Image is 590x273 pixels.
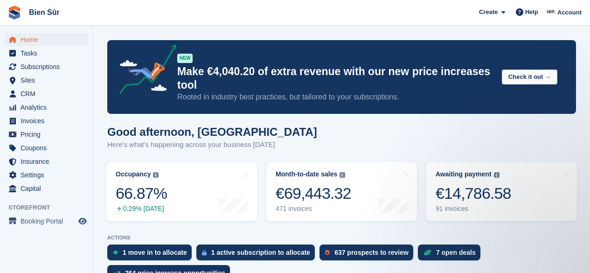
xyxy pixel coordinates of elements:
[525,7,538,17] span: Help
[123,249,187,256] div: 1 move in to allocate
[5,33,88,46] a: menu
[21,33,76,46] span: Home
[116,205,167,213] div: 0.29% [DATE]
[426,162,577,221] a: Awaiting payment €14,786.58 91 invoices
[436,170,492,178] div: Awaiting payment
[21,182,76,195] span: Capital
[494,172,500,178] img: icon-info-grey-7440780725fd019a000dd9b08b2336e03edf1995a4989e88bcd33f0948082b44.svg
[25,5,63,20] a: Bien Sûr
[177,54,193,63] div: NEW
[5,182,88,195] a: menu
[276,205,351,213] div: 471 invoices
[21,141,76,154] span: Coupons
[479,7,498,17] span: Create
[5,47,88,60] a: menu
[202,250,207,256] img: active_subscription_to_allocate_icon-d502201f5373d7db506a760aba3b589e785aa758c864c3986d89f69b8ff3...
[266,162,417,221] a: Month-to-date sales €69,443.32 471 invoices
[21,155,76,168] span: Insurance
[153,172,159,178] img: icon-info-grey-7440780725fd019a000dd9b08b2336e03edf1995a4989e88bcd33f0948082b44.svg
[8,203,93,212] span: Storefront
[21,87,76,100] span: CRM
[113,250,118,255] img: move_ins_to_allocate_icon-fdf77a2bb77ea45bf5b3d319d69a93e2d87916cf1d5bf7949dd705db3b84f3ca.svg
[107,235,576,241] p: ACTIONS
[107,245,196,265] a: 1 move in to allocate
[21,114,76,127] span: Invoices
[5,128,88,141] a: menu
[5,155,88,168] a: menu
[5,114,88,127] a: menu
[418,245,485,265] a: 7 open deals
[21,60,76,73] span: Subscriptions
[436,205,511,213] div: 91 invoices
[5,60,88,73] a: menu
[334,249,409,256] div: 637 prospects to review
[319,245,418,265] a: 637 prospects to review
[5,168,88,182] a: menu
[276,170,337,178] div: Month-to-date sales
[21,47,76,60] span: Tasks
[77,216,88,227] a: Preview store
[111,44,177,98] img: price-adjustments-announcement-icon-8257ccfd72463d97f412b2fc003d46551f7dbcb40ab6d574587a9cd5c0d94...
[177,92,494,102] p: Rooted in industry best practices, but tailored to your subscriptions.
[436,249,476,256] div: 7 open deals
[177,65,494,92] p: Make €4,040.20 of extra revenue with our new price increases tool
[557,8,582,17] span: Account
[21,128,76,141] span: Pricing
[21,168,76,182] span: Settings
[340,172,345,178] img: icon-info-grey-7440780725fd019a000dd9b08b2336e03edf1995a4989e88bcd33f0948082b44.svg
[547,7,556,17] img: Asmaa Habri
[276,184,351,203] div: €69,443.32
[423,249,431,256] img: deal-1b604bf984904fb50ccaf53a9ad4b4a5d6e5aea283cecdc64d6e3604feb123c2.svg
[325,250,330,255] img: prospect-51fa495bee0391a8d652442698ab0144808aea92771e9ea1ae160a38d050c398.svg
[436,184,511,203] div: €14,786.58
[21,101,76,114] span: Analytics
[5,215,88,228] a: menu
[116,184,167,203] div: 66.87%
[196,245,319,265] a: 1 active subscription to allocate
[502,70,557,85] button: Check it out →
[116,170,151,178] div: Occupancy
[5,101,88,114] a: menu
[7,6,21,20] img: stora-icon-8386f47178a22dfd0bd8f6a31ec36ba5ce8667c1dd55bd0f319d3a0aa187defe.svg
[211,249,310,256] div: 1 active subscription to allocate
[21,74,76,87] span: Sites
[5,141,88,154] a: menu
[5,87,88,100] a: menu
[5,74,88,87] a: menu
[21,215,76,228] span: Booking Portal
[107,140,317,150] p: Here's what's happening across your business [DATE]
[107,126,317,138] h1: Good afternoon, [GEOGRAPHIC_DATA]
[106,162,257,221] a: Occupancy 66.87% 0.29% [DATE]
